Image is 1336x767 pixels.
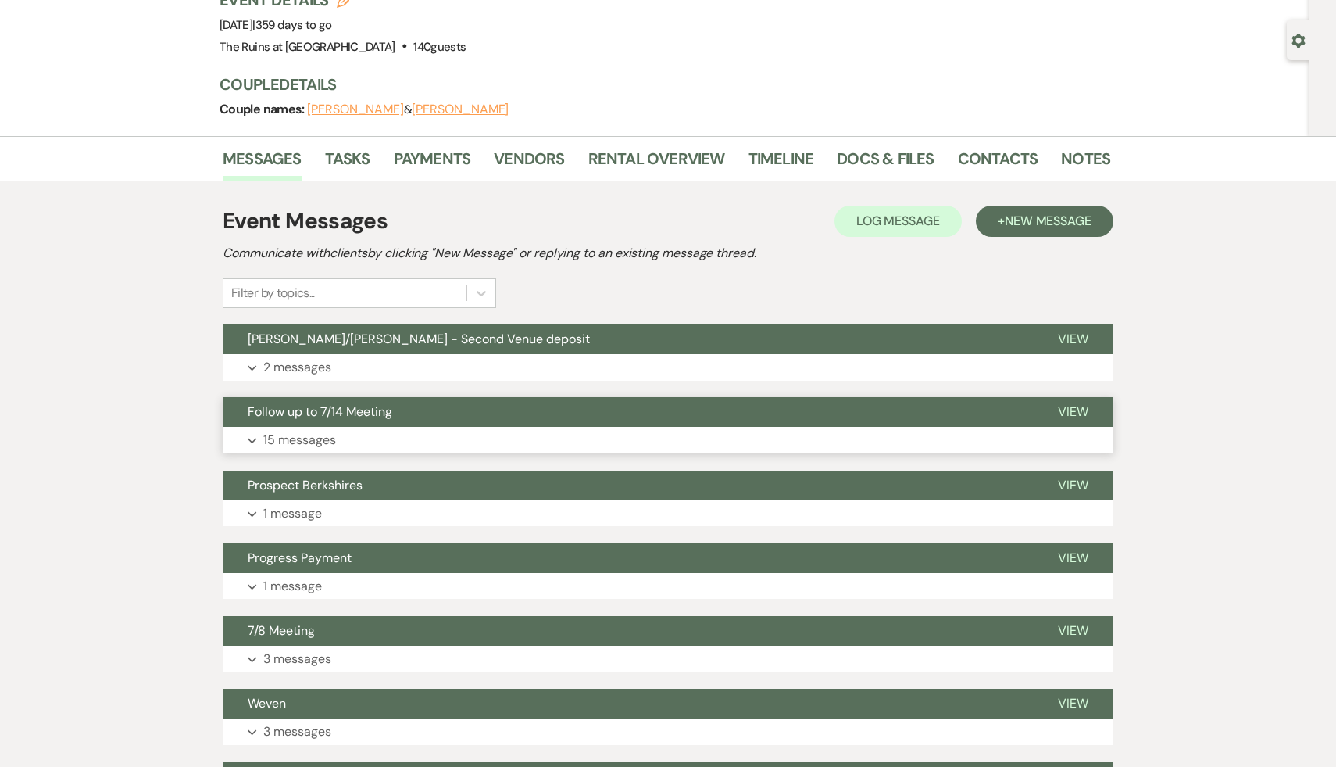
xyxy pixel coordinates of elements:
[837,146,934,181] a: Docs & Files
[223,397,1033,427] button: Follow up to 7/14 Meeting
[494,146,564,181] a: Vendors
[223,719,1113,745] button: 3 messages
[220,73,1095,95] h3: Couple Details
[958,146,1038,181] a: Contacts
[307,102,509,117] span: &
[220,39,395,55] span: The Ruins at [GEOGRAPHIC_DATA]
[1058,695,1088,711] span: View
[248,403,392,420] span: Follow up to 7/14 Meeting
[1058,622,1088,639] span: View
[748,146,814,181] a: Timeline
[248,477,363,493] span: Prospect Berkshires
[248,622,315,639] span: 7/8 Meeting
[223,354,1113,381] button: 2 messages
[1058,477,1088,493] span: View
[1033,543,1113,573] button: View
[856,213,940,229] span: Log Message
[223,205,388,238] h1: Event Messages
[223,646,1113,672] button: 3 messages
[248,695,286,711] span: Weven
[263,357,331,378] p: 2 messages
[255,17,332,33] span: 359 days to go
[1058,331,1088,347] span: View
[223,573,1113,600] button: 1 message
[223,543,1033,573] button: Progress Payment
[325,146,370,181] a: Tasks
[394,146,471,181] a: Payments
[248,550,352,566] span: Progress Payment
[834,206,962,237] button: Log Message
[223,500,1113,527] button: 1 message
[248,331,590,347] span: [PERSON_NAME]/[PERSON_NAME] - Second Venue deposit
[263,649,331,669] p: 3 messages
[263,430,336,450] p: 15 messages
[263,504,322,524] p: 1 message
[252,17,331,33] span: |
[220,17,332,33] span: [DATE]
[223,244,1113,263] h2: Communicate with clients by clicking "New Message" or replying to an existing message thread.
[220,101,307,117] span: Couple names:
[1061,146,1110,181] a: Notes
[1058,403,1088,420] span: View
[1033,324,1113,354] button: View
[1058,550,1088,566] span: View
[223,616,1033,646] button: 7/8 Meeting
[413,39,466,55] span: 140 guests
[1033,689,1113,719] button: View
[588,146,725,181] a: Rental Overview
[223,689,1033,719] button: Weven
[307,103,404,116] button: [PERSON_NAME]
[231,284,315,303] div: Filter by topics...
[976,206,1113,237] button: +New Message
[223,427,1113,453] button: 15 messages
[1291,32,1306,47] button: Open lead details
[1005,213,1091,229] span: New Message
[1033,397,1113,427] button: View
[412,103,509,116] button: [PERSON_NAME]
[223,324,1033,354] button: [PERSON_NAME]/[PERSON_NAME] - Second Venue deposit
[263,722,331,742] p: 3 messages
[223,471,1033,500] button: Prospect Berkshires
[1033,616,1113,646] button: View
[263,576,322,597] p: 1 message
[1033,471,1113,500] button: View
[223,146,302,181] a: Messages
